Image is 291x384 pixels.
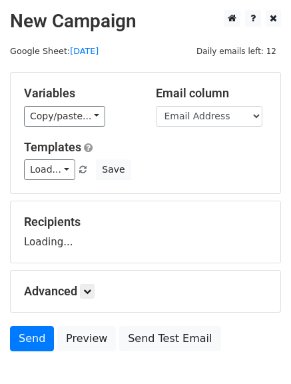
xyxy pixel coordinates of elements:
[24,284,267,299] h5: Advanced
[24,140,81,154] a: Templates
[10,10,281,33] h2: New Campaign
[156,86,268,101] h5: Email column
[24,106,105,127] a: Copy/paste...
[192,44,281,59] span: Daily emails left: 12
[96,159,131,180] button: Save
[10,326,54,351] a: Send
[10,46,99,56] small: Google Sheet:
[119,326,220,351] a: Send Test Email
[192,46,281,56] a: Daily emails left: 12
[57,326,116,351] a: Preview
[24,86,136,101] h5: Variables
[24,215,267,249] div: Loading...
[24,159,75,180] a: Load...
[24,215,267,229] h5: Recipients
[70,46,99,56] a: [DATE]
